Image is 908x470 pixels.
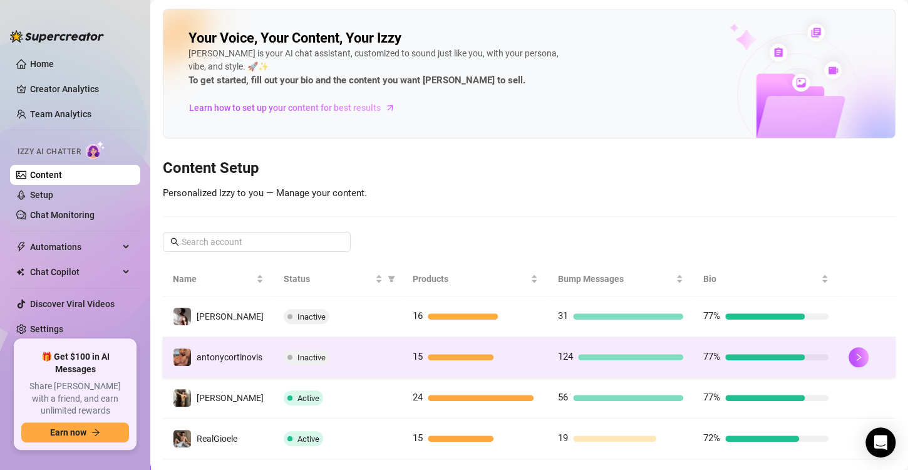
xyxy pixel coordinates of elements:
[558,392,568,403] span: 56
[703,432,720,444] span: 72%
[197,434,237,444] span: RealGioele
[297,312,326,321] span: Inactive
[403,262,548,296] th: Products
[86,141,105,159] img: AI Chatter
[188,75,525,86] strong: To get started, fill out your bio and the content you want [PERSON_NAME] to sell.
[703,272,818,286] span: Bio
[188,29,401,47] h2: Your Voice, Your Content, Your Izzy
[30,190,53,200] a: Setup
[163,159,895,179] h3: Content Setup
[30,324,63,334] a: Settings
[188,98,405,118] a: Learn how to set up your content for best results
[413,432,423,444] span: 15
[173,272,254,286] span: Name
[197,311,264,321] span: [PERSON_NAME]
[284,272,373,286] span: Status
[30,59,54,69] a: Home
[30,299,115,309] a: Discover Viral Videos
[297,394,319,403] span: Active
[388,275,395,283] span: filter
[548,262,693,296] th: Bump Messages
[558,351,573,362] span: 124
[30,237,119,257] span: Automations
[413,310,423,321] span: 16
[21,380,129,417] span: Share [PERSON_NAME] with a friend, and earn unlimited rewards
[21,351,129,375] span: 🎁 Get $100 in AI Messages
[558,310,568,321] span: 31
[173,389,191,407] img: Bruno
[163,187,367,199] span: Personalized Izzy to you — Manage your content.
[274,262,403,296] th: Status
[173,348,191,366] img: antonycortinovis
[703,310,720,321] span: 77%
[30,109,91,119] a: Team Analytics
[50,427,86,437] span: Earn now
[173,430,191,447] img: RealGioele
[30,210,95,220] a: Chat Monitoring
[297,434,319,444] span: Active
[413,272,528,286] span: Products
[170,238,179,246] span: search
[854,353,863,362] span: right
[297,353,326,362] span: Inactive
[865,427,895,457] div: Open Intercom Messenger
[189,101,381,115] span: Learn how to set up your content for best results
[91,428,100,437] span: arrow-right
[197,352,262,362] span: antonycortinovis
[30,79,130,99] a: Creator Analytics
[18,146,81,158] span: Izzy AI Chatter
[413,351,423,362] span: 15
[701,10,895,138] img: ai-chatter-content-library-cLFOSyPT.png
[703,392,720,403] span: 77%
[16,242,26,252] span: thunderbolt
[16,268,24,276] img: Chat Copilot
[384,102,396,114] span: arrow-right
[21,422,129,442] button: Earn nowarrow-right
[163,262,274,296] th: Name
[30,170,62,180] a: Content
[703,351,720,362] span: 77%
[30,262,119,282] span: Chat Copilot
[558,432,568,444] span: 19
[173,308,191,325] img: Johnnyrichs
[10,30,104,43] img: logo-BBDzfeDw.svg
[188,47,564,88] div: [PERSON_NAME] is your AI chat assistant, customized to sound just like you, with your persona, vi...
[182,235,333,249] input: Search account
[693,262,838,296] th: Bio
[197,393,264,403] span: [PERSON_NAME]
[385,269,398,288] span: filter
[849,347,869,367] button: right
[413,392,423,403] span: 24
[558,272,673,286] span: Bump Messages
